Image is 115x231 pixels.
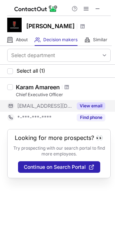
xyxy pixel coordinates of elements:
[16,91,111,98] div: Chief Executive Officer
[16,37,28,43] span: About
[11,52,55,59] div: Select department
[26,22,75,30] h1: [PERSON_NAME]
[16,84,60,91] div: Karam Amareen
[43,37,78,43] span: Decision makers
[77,102,105,110] button: Reveal Button
[13,145,105,157] p: Try prospecting with our search portal to find more employees.
[24,164,86,170] span: Continue on Search Portal
[77,114,105,121] button: Reveal Button
[7,18,22,32] img: 572924d5b06eb88224fceaba8b586e89
[17,68,45,74] span: Select all (1)
[93,37,107,43] span: Similar
[14,4,58,13] img: ContactOut v5.3.10
[17,103,72,109] span: [EMAIL_ADDRESS][DOMAIN_NAME]
[15,134,103,141] header: Looking for more prospects? 👀
[18,161,100,173] button: Continue on Search Portal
